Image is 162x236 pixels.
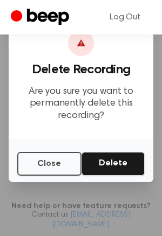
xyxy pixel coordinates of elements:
button: Close [17,152,82,176]
div: ⚠ [68,30,94,56]
a: Beep [11,7,72,28]
a: Log Out [99,4,151,30]
h3: Delete Recording [17,63,145,77]
p: Are you sure you want to permanently delete this recording? [17,86,145,122]
button: Delete [82,152,145,176]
